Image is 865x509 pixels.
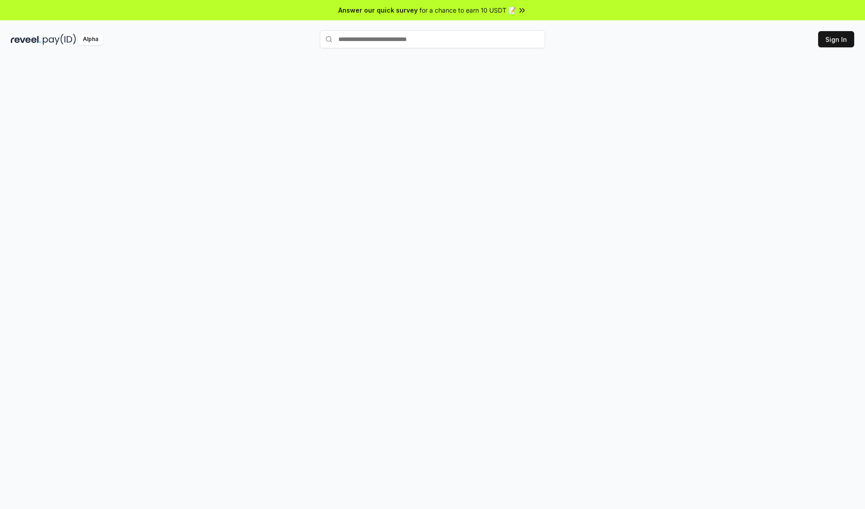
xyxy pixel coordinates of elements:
span: Answer our quick survey [338,5,418,15]
img: reveel_dark [11,34,41,45]
div: Alpha [78,34,103,45]
img: pay_id [43,34,76,45]
button: Sign In [818,31,854,47]
span: for a chance to earn 10 USDT 📝 [419,5,516,15]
